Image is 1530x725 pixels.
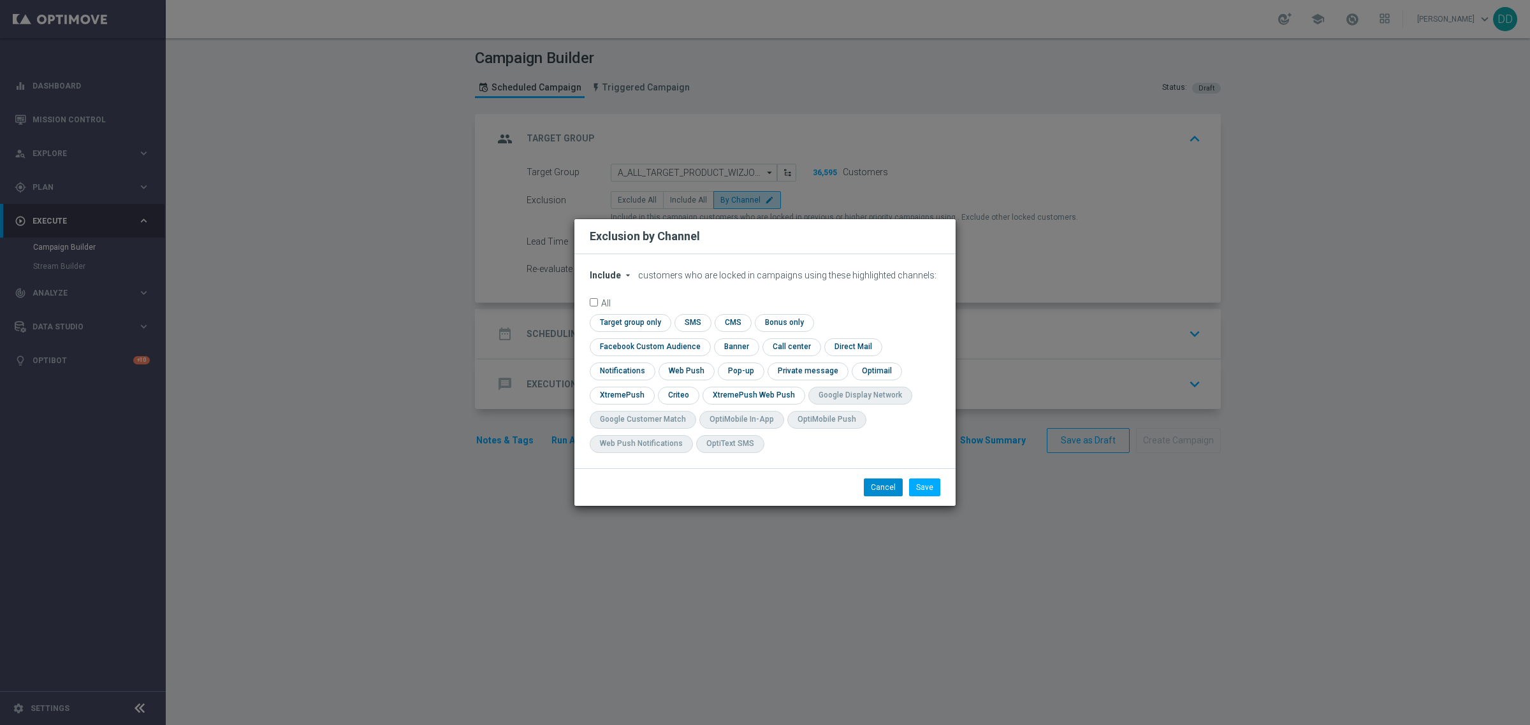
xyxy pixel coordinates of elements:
[623,270,633,280] i: arrow_drop_down
[590,270,940,281] div: customers who are locked in campaigns using these highlighted channels:
[600,438,683,449] div: Web Push Notifications
[600,414,686,425] div: Google Customer Match
[819,390,902,401] div: Google Display Network
[590,270,636,281] button: Include arrow_drop_down
[710,414,774,425] div: OptiMobile In-App
[590,270,621,280] span: Include
[864,478,903,496] button: Cancel
[706,438,754,449] div: OptiText SMS
[909,478,940,496] button: Save
[798,414,856,425] div: OptiMobile Push
[601,298,611,306] label: All
[590,229,700,244] h2: Exclusion by Channel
